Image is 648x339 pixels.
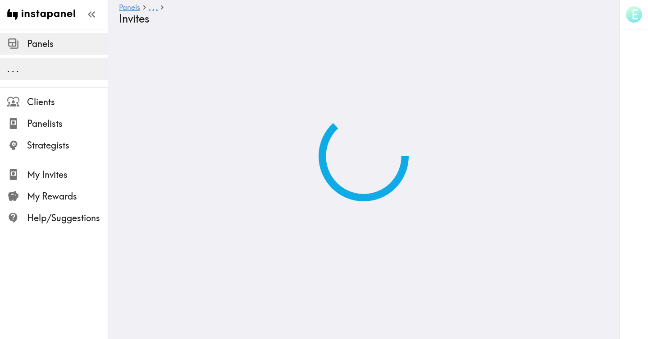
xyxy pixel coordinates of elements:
h4: Invites [119,12,601,25]
a: ... [149,4,158,12]
span: . [16,63,19,74]
span: . [149,3,151,12]
span: Panelists [27,117,108,130]
span: . [7,63,10,74]
span: E [631,7,638,23]
span: Help/Suggestions [27,212,108,224]
span: . [12,63,14,74]
span: My Invites [27,168,108,181]
a: Panels [119,4,140,12]
span: My Rewards [27,190,108,203]
span: Panels [27,37,108,50]
span: Clients [27,96,108,108]
span: . [152,3,154,12]
span: . [156,3,158,12]
button: E [625,5,643,23]
span: Strategists [27,139,108,152]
